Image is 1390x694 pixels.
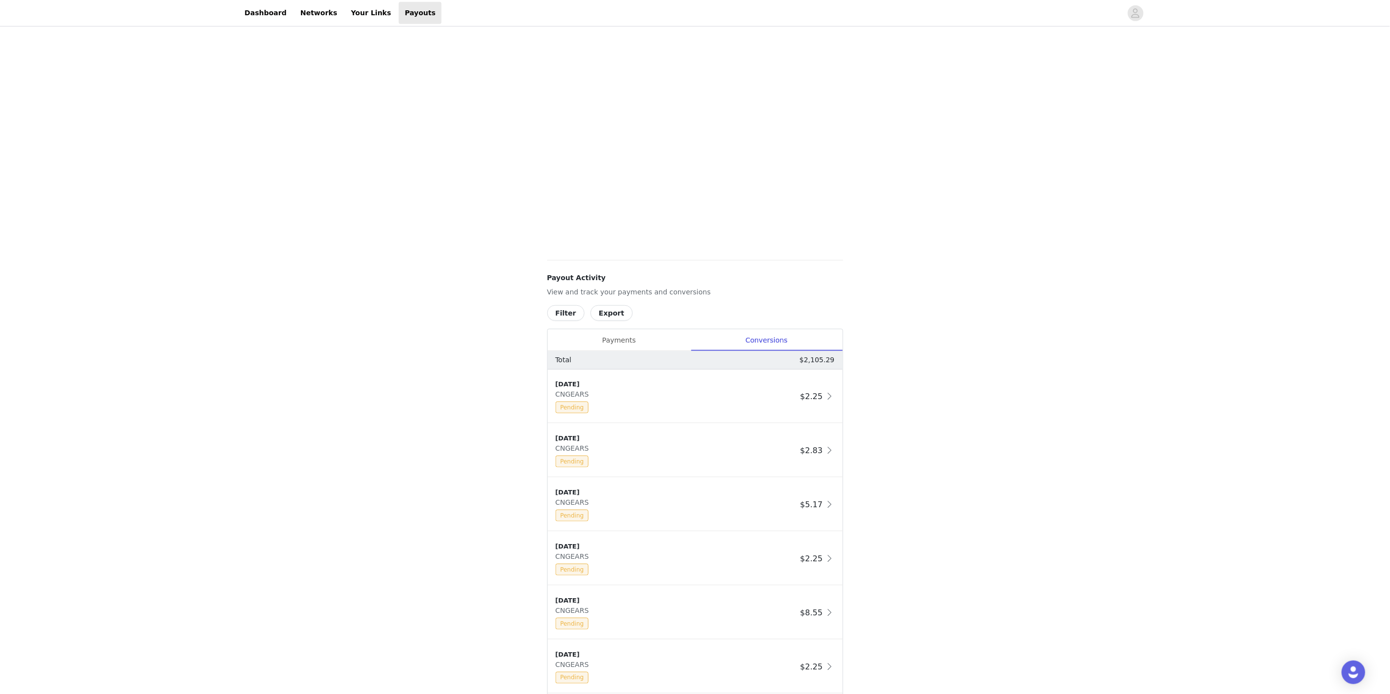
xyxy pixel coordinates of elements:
[800,554,823,563] span: $2.25
[556,444,593,452] span: CNGEARS
[556,564,589,576] span: Pending
[800,392,823,401] span: $2.25
[548,424,843,478] div: clickable-list-item
[548,478,843,532] div: clickable-list-item
[556,661,593,668] span: CNGEARS
[548,370,843,424] div: clickable-list-item
[691,329,843,351] div: Conversions
[556,434,797,443] div: [DATE]
[591,305,633,321] button: Export
[399,2,442,24] a: Payouts
[548,329,691,351] div: Payments
[1131,5,1140,21] div: avatar
[556,672,589,684] span: Pending
[556,510,589,521] span: Pending
[556,607,593,614] span: CNGEARS
[1342,661,1365,684] div: Open Intercom Messenger
[547,287,843,297] p: View and track your payments and conversions
[548,640,843,694] div: clickable-list-item
[556,552,593,560] span: CNGEARS
[556,618,589,630] span: Pending
[800,500,823,509] span: $5.17
[556,390,593,398] span: CNGEARS
[345,2,397,24] a: Your Links
[556,355,572,365] p: Total
[548,532,843,586] div: clickable-list-item
[556,488,797,497] div: [DATE]
[547,305,585,321] button: Filter
[556,379,797,389] div: [DATE]
[556,596,797,606] div: [DATE]
[799,355,834,365] p: $2,105.29
[556,542,797,551] div: [DATE]
[800,446,823,455] span: $2.83
[295,2,343,24] a: Networks
[800,662,823,671] span: $2.25
[556,456,589,467] span: Pending
[239,2,293,24] a: Dashboard
[556,498,593,506] span: CNGEARS
[800,608,823,617] span: $8.55
[548,586,843,640] div: clickable-list-item
[556,402,589,413] span: Pending
[547,273,843,283] h4: Payout Activity
[556,650,797,660] div: [DATE]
